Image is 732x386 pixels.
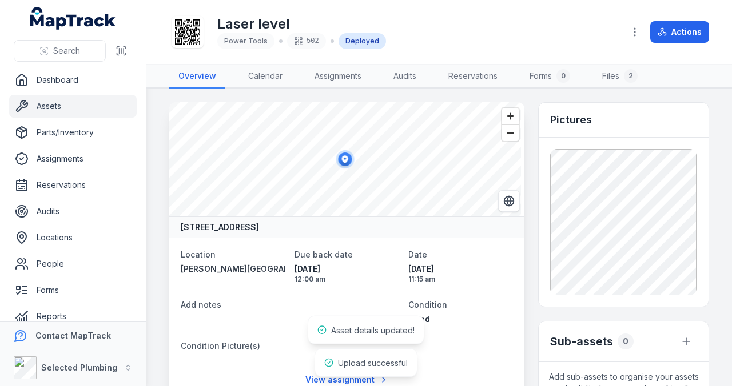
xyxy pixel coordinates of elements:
[169,102,521,216] canvas: Map
[408,250,427,259] span: Date
[550,112,592,128] h3: Pictures
[181,341,260,351] span: Condition Picture(s)
[305,65,371,89] a: Assignments
[384,65,425,89] a: Audits
[9,95,137,118] a: Assets
[181,222,259,233] strong: [STREET_ADDRESS]
[295,250,353,259] span: Due back date
[408,275,513,284] span: 11:15 am
[9,226,137,249] a: Locations
[295,275,399,284] span: 12:00 am
[550,333,613,349] h2: Sub-assets
[408,314,430,324] span: Good
[181,250,216,259] span: Location
[9,69,137,91] a: Dashboard
[520,65,579,89] a: Forms0
[41,363,117,372] strong: Selected Plumbing
[181,264,329,274] span: [PERSON_NAME][GEOGRAPHIC_DATA]
[9,279,137,301] a: Forms
[618,333,634,349] div: 0
[408,263,513,284] time: 8/29/2025, 11:15:58 AM
[14,40,106,62] button: Search
[295,263,399,275] span: [DATE]
[498,190,520,212] button: Switch to Satellite View
[287,33,326,49] div: 502
[502,108,519,124] button: Zoom in
[650,21,709,43] button: Actions
[30,7,116,30] a: MapTrack
[339,33,386,49] div: Deployed
[408,263,513,275] span: [DATE]
[224,37,268,45] span: Power Tools
[556,69,570,83] div: 0
[217,15,386,33] h1: Laser level
[239,65,292,89] a: Calendar
[295,263,399,284] time: 9/30/2025, 12:00:00 AM
[9,252,137,275] a: People
[408,300,447,309] span: Condition
[624,69,638,83] div: 2
[331,325,415,335] span: Asset details updated!
[9,121,137,144] a: Parts/Inventory
[338,358,408,368] span: Upload successful
[9,305,137,328] a: Reports
[53,45,80,57] span: Search
[439,65,507,89] a: Reservations
[169,65,225,89] a: Overview
[9,174,137,196] a: Reservations
[593,65,647,89] a: Files2
[181,300,221,309] span: Add notes
[9,147,137,170] a: Assignments
[9,200,137,223] a: Audits
[502,124,519,141] button: Zoom out
[35,331,111,340] strong: Contact MapTrack
[181,263,285,275] a: [PERSON_NAME][GEOGRAPHIC_DATA]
